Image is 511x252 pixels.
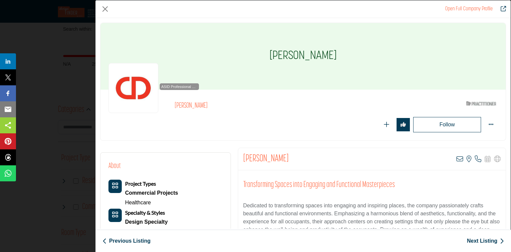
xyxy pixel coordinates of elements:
[108,209,122,222] button: Category Icon
[496,5,506,13] a: Redirect to jocelyn-stroupe
[108,180,122,193] button: Category Icon
[125,210,165,216] a: Specialty & Styles
[161,84,198,90] span: ASID Professional Practitioner
[484,118,498,131] button: More Options
[380,118,393,131] button: Redirect to login page
[243,153,289,165] h2: Jocelyn Stroupe
[125,188,178,198] div: Involve the design, construction, or renovation of spaces used for business purposes such as offi...
[413,117,481,132] button: Redirect to login
[466,99,496,108] img: ASID Qualified Practitioners
[125,200,151,205] a: Healthcare
[108,63,158,113] img: jocelyn-stroupe logo
[125,181,156,187] a: Project Types
[108,161,121,172] h2: About
[175,102,358,110] h2: [PERSON_NAME]
[125,217,168,227] a: Design Specialty
[243,202,501,250] p: Dedicated to transforming spaces into engaging and inspiring places, the company passionately cra...
[125,188,178,198] a: Commercial Projects
[125,209,165,216] b: Specialty & Styles
[467,237,504,245] a: Next Listing
[243,180,501,190] h2: Transforming Spaces into Engaging and Functional Masterpieces
[100,4,110,14] button: Close
[125,217,168,227] div: Sustainable, accessible, health-promoting, neurodiverse-friendly, age-in-place, outdoor living, h...
[445,6,493,12] a: Redirect to jocelyn-stroupe
[125,180,156,187] b: Project Types
[102,237,150,245] a: Previous Listing
[269,23,337,90] h1: [PERSON_NAME]
[397,118,410,131] button: Redirect to login page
